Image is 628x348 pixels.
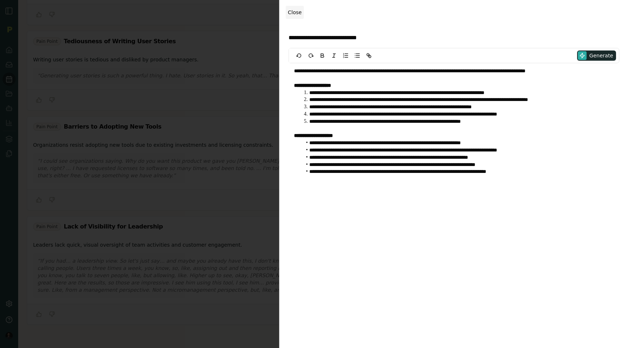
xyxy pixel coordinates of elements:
button: Generate [577,50,616,61]
button: Link [364,51,374,60]
span: Generate [589,52,613,59]
button: Bold [317,51,327,60]
button: Close [286,6,304,19]
button: undo [294,51,304,60]
button: redo [306,51,316,60]
span: Close [288,9,302,15]
button: Italic [329,51,339,60]
button: Bullet [352,51,362,60]
button: Ordered [341,51,351,60]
